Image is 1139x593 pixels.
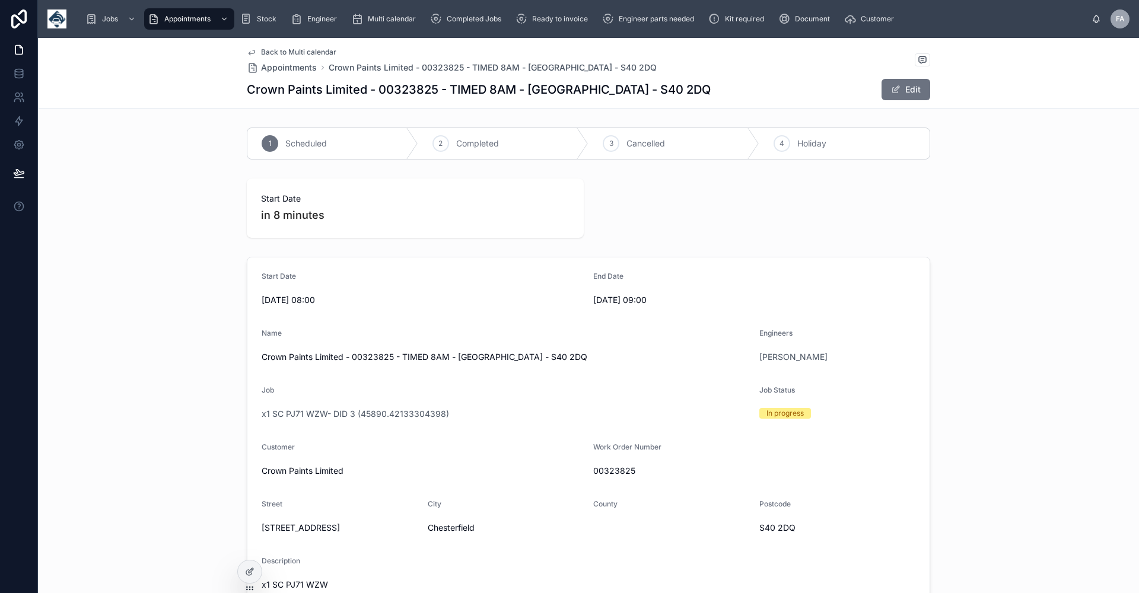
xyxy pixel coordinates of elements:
span: Holiday [797,138,826,149]
span: Engineers [759,329,793,337]
div: In progress [766,408,804,419]
span: Cancelled [626,138,665,149]
span: Work Order Number [593,442,661,451]
span: County [593,499,618,508]
span: Chesterfield [428,522,584,534]
span: City [428,499,441,508]
span: 3 [609,139,613,148]
span: Customer [262,442,295,451]
span: Ready to invoice [532,14,588,24]
span: Appointments [261,62,317,74]
span: [STREET_ADDRESS] [262,522,418,534]
a: Document [775,8,838,30]
span: S40 2DQ [759,522,916,534]
span: Scheduled [285,138,327,149]
span: Name [262,329,282,337]
a: x1 SC PJ71 WZW- DID 3 (45890.42133304398) [262,408,449,420]
span: [DATE] 08:00 [262,294,584,306]
span: 2 [438,139,443,148]
span: Start Date [262,272,296,280]
a: Customer [841,8,902,30]
a: Completed Jobs [427,8,510,30]
span: Engineer [307,14,337,24]
a: Ready to invoice [512,8,596,30]
span: FA [1116,14,1125,24]
a: Appointments [247,62,317,74]
span: Kit required [725,14,764,24]
a: Back to Multi calendar [247,47,336,57]
span: Engineer parts needed [619,14,694,24]
span: Stock [257,14,276,24]
span: Job [262,385,274,394]
span: Customer [861,14,894,24]
span: Job Status [759,385,795,394]
span: Document [795,14,830,24]
span: Completed [456,138,499,149]
a: Kit required [705,8,772,30]
a: Appointments [144,8,234,30]
span: Appointments [164,14,211,24]
span: End Date [593,272,623,280]
span: Jobs [102,14,118,24]
a: Stock [237,8,285,30]
span: Street [262,499,282,508]
span: Postcode [759,499,791,508]
p: in 8 minutes [261,207,324,224]
button: Edit [882,79,930,100]
a: Engineer [287,8,345,30]
a: Engineer parts needed [599,8,702,30]
span: 4 [780,139,784,148]
span: Description [262,556,300,565]
h1: Crown Paints Limited - 00323825 - TIMED 8AM - [GEOGRAPHIC_DATA] - S40 2DQ [247,81,711,98]
a: Jobs [82,8,142,30]
div: scrollable content [76,6,1092,32]
img: App logo [47,9,66,28]
span: Start Date [261,193,569,205]
span: Crown Paints Limited - 00323825 - TIMED 8AM - [GEOGRAPHIC_DATA] - S40 2DQ [262,351,750,363]
span: Back to Multi calendar [261,47,336,57]
span: [DATE] 09:00 [593,294,915,306]
span: Completed Jobs [447,14,501,24]
span: Crown Paints Limited [262,465,584,477]
span: 1 [269,139,272,148]
a: Multi calendar [348,8,424,30]
span: Multi calendar [368,14,416,24]
span: 00323825 [593,465,915,477]
a: [PERSON_NAME] [759,351,828,363]
a: Crown Paints Limited - 00323825 - TIMED 8AM - [GEOGRAPHIC_DATA] - S40 2DQ [329,62,657,74]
